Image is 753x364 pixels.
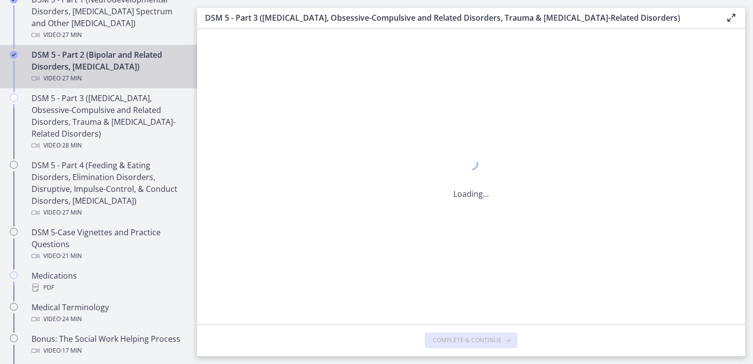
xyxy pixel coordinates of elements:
[32,29,185,41] div: Video
[32,226,185,262] div: DSM 5-Case Vignettes and Practice Questions
[32,140,185,151] div: Video
[433,336,502,344] span: Complete & continue
[61,207,82,218] span: · 27 min
[61,313,82,325] span: · 24 min
[453,153,489,176] div: 1
[205,12,710,24] h3: DSM 5 - Part 3 ([MEDICAL_DATA], Obsessive-Compulsive and Related Disorders, Trauma & [MEDICAL_DAT...
[32,92,185,151] div: DSM 5 - Part 3 ([MEDICAL_DATA], Obsessive-Compulsive and Related Disorders, Trauma & [MEDICAL_DAT...
[61,250,82,262] span: · 21 min
[61,140,82,151] span: · 28 min
[32,250,185,262] div: Video
[32,301,185,325] div: Medical Terminology
[425,332,517,348] button: Complete & continue
[32,159,185,218] div: DSM 5 - Part 4 (Feeding & Eating Disorders, Elimination Disorders, Disruptive, Impulse-Control, &...
[10,51,18,59] i: Completed
[32,73,185,84] div: Video
[61,345,82,357] span: · 17 min
[32,207,185,218] div: Video
[32,345,185,357] div: Video
[453,188,489,200] p: Loading...
[61,29,82,41] span: · 27 min
[32,282,185,293] div: PDF
[32,333,185,357] div: Bonus: The Social Work Helping Process
[32,49,185,84] div: DSM 5 - Part 2 (Bipolar and Related Disorders, [MEDICAL_DATA])
[32,270,185,293] div: Medications
[61,73,82,84] span: · 27 min
[32,313,185,325] div: Video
